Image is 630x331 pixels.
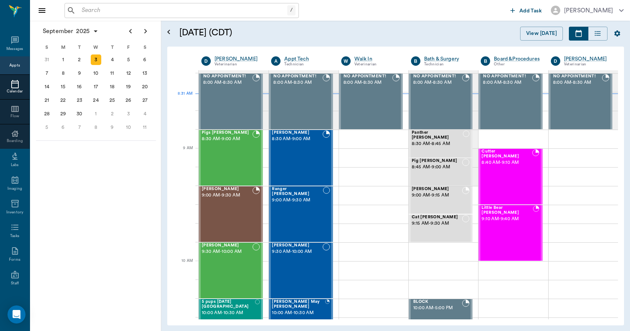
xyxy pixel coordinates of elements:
[412,220,462,227] span: 9:15 AM - 9:30 AM
[272,309,325,317] span: 10:00 AM - 10:30 AM
[58,82,68,92] div: Monday, September 15, 2025
[120,42,137,53] div: F
[42,122,52,133] div: Sunday, October 5, 2025
[202,130,252,135] span: Pigs [PERSON_NAME]
[55,42,72,53] div: M
[107,54,117,65] div: Thursday, September 4, 2025
[412,187,462,192] span: [PERSON_NAME]
[199,242,263,299] div: NOT_CONFIRMED, 9:30 AM - 10:00 AM
[551,56,560,66] div: D
[412,159,462,163] span: Pig [PERSON_NAME]
[42,95,52,106] div: Sunday, September 21, 2025
[7,186,22,192] div: Imaging
[6,46,24,52] div: Messages
[481,56,490,66] div: B
[481,159,532,166] span: 8:40 AM - 9:10 AM
[409,130,472,158] div: NOT_CONFIRMED, 8:30 AM - 8:45 AM
[74,68,85,79] div: Tuesday, September 9, 2025
[341,56,351,66] div: W
[11,281,19,286] div: Staff
[39,42,55,53] div: S
[214,55,260,63] a: [PERSON_NAME]
[354,55,400,63] a: Walk In
[343,79,392,86] span: 8:00 AM - 8:30 AM
[273,74,322,79] span: NO APPOINTMENT!
[481,215,533,223] span: 9:10 AM - 9:40 AM
[202,135,252,143] span: 8:30 AM - 9:00 AM
[136,42,153,53] div: S
[74,122,85,133] div: Tuesday, October 7, 2025
[214,61,260,68] div: Veterinarian
[412,192,462,199] span: 9:00 AM - 9:15 AM
[494,61,540,68] div: Other
[91,68,101,79] div: Wednesday, September 10, 2025
[139,95,150,106] div: Saturday, September 27, 2025
[203,74,252,79] span: NO APPOINTMENT!
[549,73,612,130] div: BOOKED, 8:00 AM - 8:30 AM
[354,61,400,68] div: Veterinarian
[507,3,545,17] button: Add Task
[409,158,472,186] div: NOT_CONFIRMED, 8:45 AM - 9:00 AM
[272,248,322,255] span: 9:30 AM - 10:00 AM
[74,82,85,92] div: Tuesday, September 16, 2025
[58,109,68,119] div: Monday, September 29, 2025
[199,186,263,242] div: BOOKED, 9:00 AM - 9:30 AM
[412,215,462,220] span: Cat [PERSON_NAME]
[9,63,20,68] div: Appts
[483,74,532,79] span: NO APPOINTMENT!
[412,140,463,148] span: 8:30 AM - 8:45 AM
[74,95,85,106] div: Tuesday, September 23, 2025
[164,18,173,47] button: Open calendar
[123,24,138,39] button: Previous page
[481,206,533,215] span: Little Bear [PERSON_NAME]
[7,305,25,323] div: Open Intercom Messenger
[139,82,150,92] div: Saturday, September 20, 2025
[409,214,472,242] div: NOT_CONFIRMED, 9:15 AM - 9:30 AM
[409,186,472,214] div: BOOKED, 9:00 AM - 9:15 AM
[424,55,469,63] a: Bath & Surgery
[284,55,330,63] div: Appt Tech
[272,299,325,309] span: [PERSON_NAME] May [PERSON_NAME]
[75,26,91,36] span: 2025
[173,257,193,276] div: 10 AM
[412,163,462,171] span: 8:45 AM - 9:00 AM
[545,3,630,17] button: [PERSON_NAME]
[91,122,101,133] div: Wednesday, October 8, 2025
[202,248,252,255] span: 9:30 AM - 10:00 AM
[41,26,75,36] span: September
[58,95,68,106] div: Monday, September 22, 2025
[39,24,102,39] button: September2025
[58,68,68,79] div: Monday, September 8, 2025
[494,55,540,63] div: Board &Procedures
[564,61,609,68] div: Veterinarian
[123,109,134,119] div: Friday, October 3, 2025
[272,187,322,196] span: Ranger [PERSON_NAME]
[481,149,532,159] span: Cutter [PERSON_NAME]
[564,55,609,63] a: [PERSON_NAME]
[91,54,101,65] div: Today, Wednesday, September 3, 2025
[478,73,542,130] div: BOOKED, 8:00 AM - 8:30 AM
[424,61,469,68] div: Technician
[74,54,85,65] div: Tuesday, September 2, 2025
[339,73,403,130] div: BOOKED, 8:00 AM - 8:30 AM
[287,5,295,15] div: /
[139,54,150,65] div: Saturday, September 6, 2025
[202,243,252,248] span: [PERSON_NAME]
[107,109,117,119] div: Thursday, October 2, 2025
[58,54,68,65] div: Monday, September 1, 2025
[202,309,255,317] span: 10:00 AM - 10:30 AM
[413,79,462,86] span: 8:00 AM - 8:30 AM
[10,233,19,239] div: Tasks
[413,74,462,79] span: NO APPOINTMENT!
[58,122,68,133] div: Monday, October 6, 2025
[74,109,85,119] div: Tuesday, September 30, 2025
[269,73,333,130] div: BOOKED, 8:00 AM - 8:30 AM
[202,192,252,199] span: 9:00 AM - 9:30 AM
[34,3,49,18] button: Close drawer
[107,82,117,92] div: Thursday, September 18, 2025
[104,42,120,53] div: T
[88,42,104,53] div: W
